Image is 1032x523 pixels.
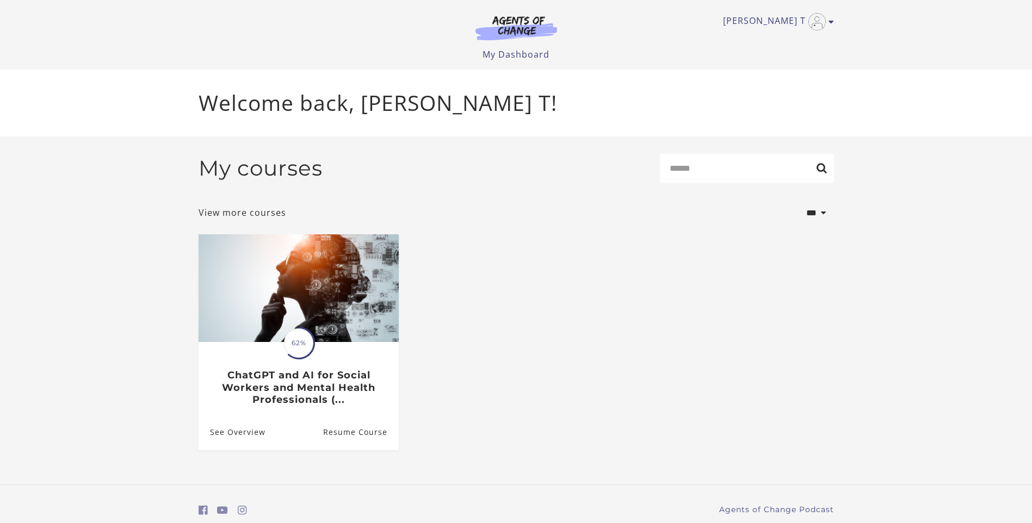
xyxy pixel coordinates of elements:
[199,502,208,518] a: https://www.facebook.com/groups/aswbtestprep (Open in a new window)
[723,13,829,30] a: Toggle menu
[199,155,323,181] h2: My courses
[483,48,549,60] a: My Dashboard
[217,505,228,515] i: https://www.youtube.com/c/AgentsofChangeTestPrepbyMeaganMitchell (Open in a new window)
[323,414,398,450] a: ChatGPT and AI for Social Workers and Mental Health Professionals (...: Resume Course
[210,369,387,406] h3: ChatGPT and AI for Social Workers and Mental Health Professionals (...
[217,502,228,518] a: https://www.youtube.com/c/AgentsofChangeTestPrepbyMeaganMitchell (Open in a new window)
[199,206,286,219] a: View more courses
[199,87,834,119] p: Welcome back, [PERSON_NAME] T!
[199,505,208,515] i: https://www.facebook.com/groups/aswbtestprep (Open in a new window)
[238,502,247,518] a: https://www.instagram.com/agentsofchangeprep/ (Open in a new window)
[238,505,247,515] i: https://www.instagram.com/agentsofchangeprep/ (Open in a new window)
[199,414,265,450] a: ChatGPT and AI for Social Workers and Mental Health Professionals (...: See Overview
[284,328,313,358] span: 62%
[719,504,834,515] a: Agents of Change Podcast
[464,15,568,40] img: Agents of Change Logo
